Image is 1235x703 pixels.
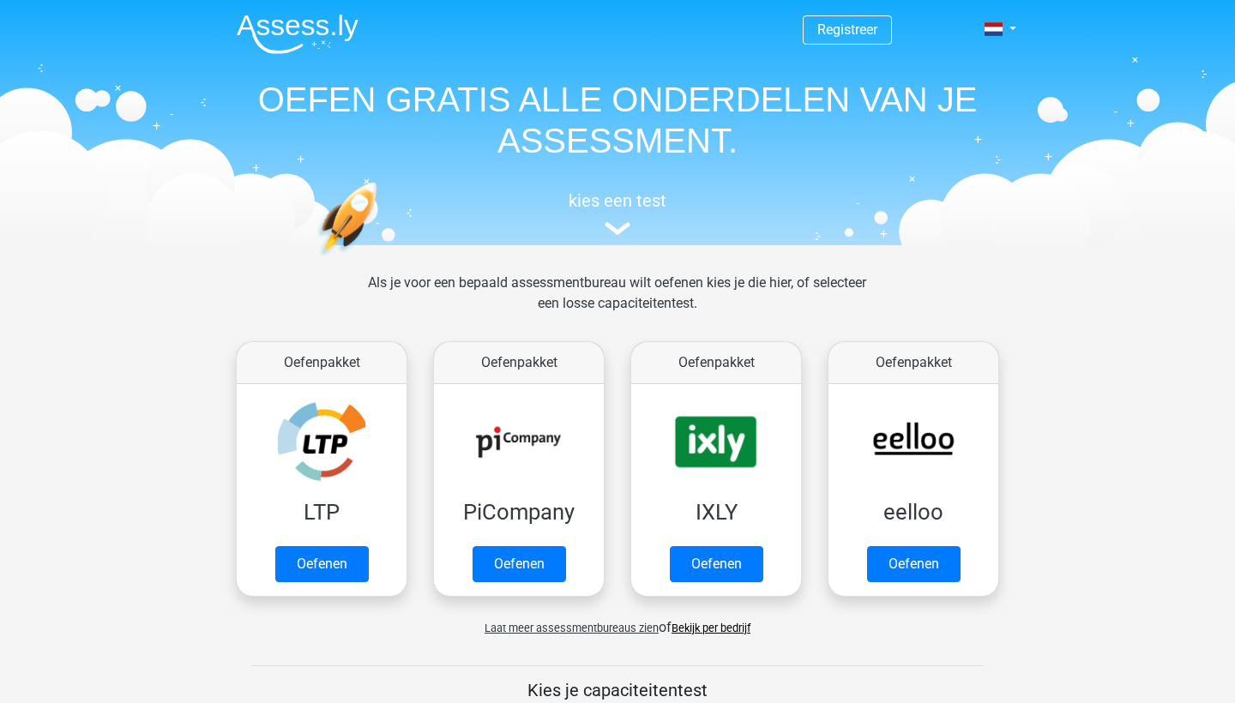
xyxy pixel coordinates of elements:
[473,546,566,582] a: Oefenen
[672,622,750,634] a: Bekijk per bedrijf
[223,190,1012,211] h5: kies een test
[867,546,961,582] a: Oefenen
[670,546,763,582] a: Oefenen
[251,680,984,700] h5: Kies je capaciteitentest
[354,273,880,334] div: Als je voor een bepaald assessmentbureau wilt oefenen kies je die hier, of selecteer een losse ca...
[605,222,630,235] img: assessment
[275,546,369,582] a: Oefenen
[237,14,358,54] img: Assessly
[817,21,877,38] a: Registreer
[485,622,659,634] span: Laat meer assessmentbureaus zien
[223,604,1012,638] div: of
[223,79,1012,161] h1: OEFEN GRATIS ALLE ONDERDELEN VAN JE ASSESSMENT.
[317,182,443,337] img: oefenen
[223,190,1012,236] a: kies een test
